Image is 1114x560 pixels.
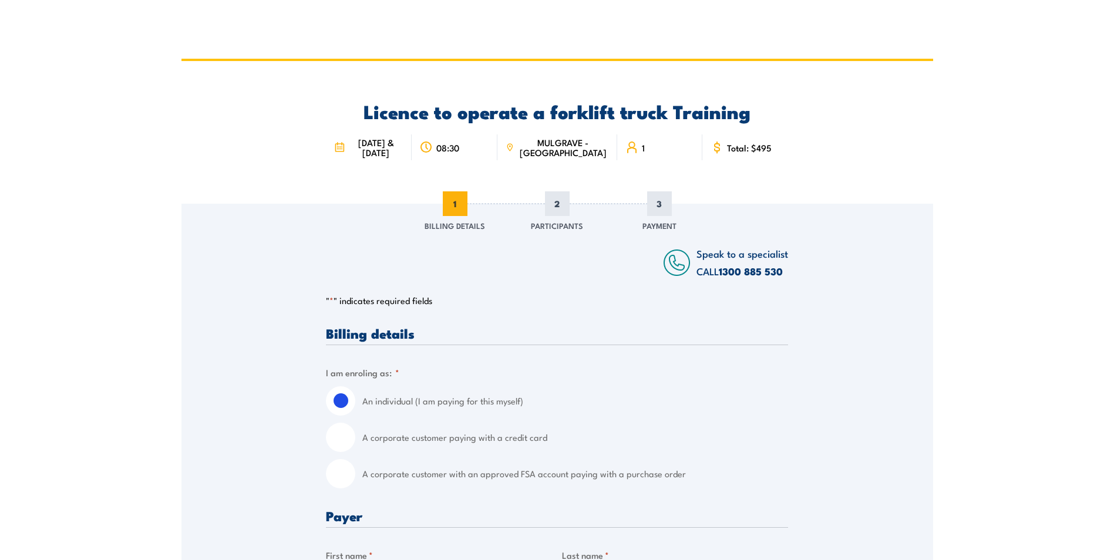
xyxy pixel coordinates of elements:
[326,326,788,340] h3: Billing details
[727,143,772,153] span: Total: $495
[326,509,788,522] h3: Payer
[642,143,645,153] span: 1
[362,386,788,416] label: An individual (I am paying for this myself)
[719,264,783,279] a: 1300 885 530
[696,246,788,278] span: Speak to a specialist CALL
[362,423,788,452] label: A corporate customer paying with a credit card
[436,143,459,153] span: 08:30
[642,220,677,231] span: Payment
[647,191,672,216] span: 3
[326,366,399,379] legend: I am enroling as:
[531,220,583,231] span: Participants
[545,191,570,216] span: 2
[326,103,788,119] h2: Licence to operate a forklift truck Training
[326,295,788,306] p: " " indicates required fields
[443,191,467,216] span: 1
[425,220,485,231] span: Billing Details
[362,459,788,488] label: A corporate customer with an approved FSA account paying with a purchase order
[517,137,609,157] span: MULGRAVE - [GEOGRAPHIC_DATA]
[348,137,403,157] span: [DATE] & [DATE]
